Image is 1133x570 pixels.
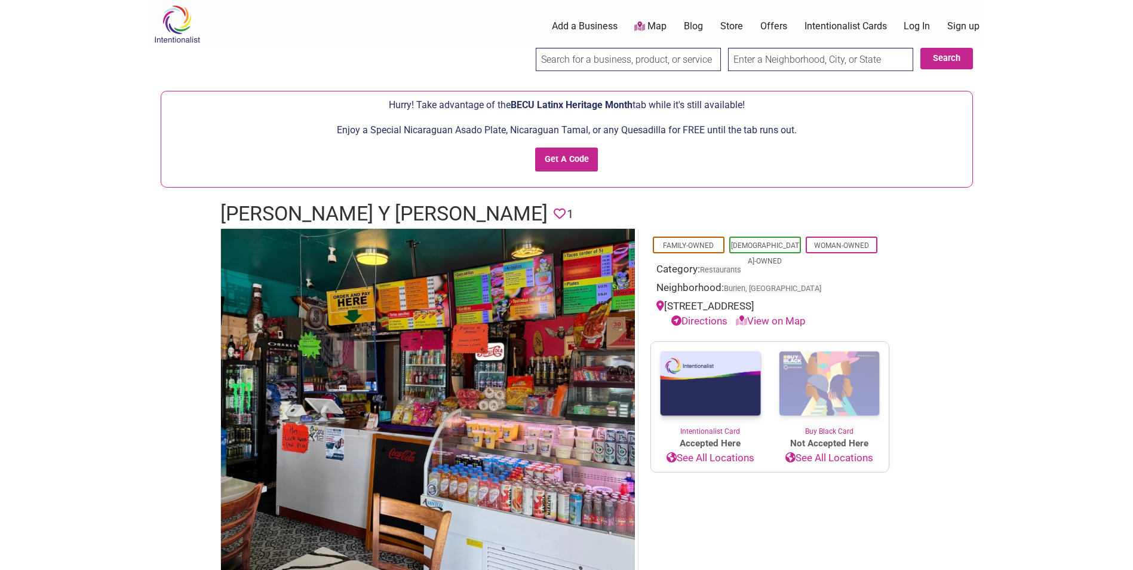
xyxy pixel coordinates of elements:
div: Category: [656,262,883,280]
a: Family-Owned [663,241,714,250]
div: Neighborhood: [656,280,883,299]
span: Accepted Here [651,437,770,451]
a: Store [720,20,743,33]
a: View on Map [736,315,806,327]
div: [STREET_ADDRESS] [656,299,883,329]
p: Hurry! Take advantage of the tab while it's still available! [167,97,966,113]
input: Get A Code [535,148,598,172]
a: Sign up [947,20,980,33]
a: Map [634,20,667,33]
span: BECU Latinx Heritage Month [511,99,632,111]
input: Search for a business, product, or service [536,48,721,71]
a: Restaurants [700,265,741,274]
a: Buy Black Card [770,342,889,437]
span: 1 [567,205,573,223]
a: See All Locations [770,451,889,466]
a: Blog [684,20,703,33]
a: Offers [760,20,787,33]
a: Intentionalist Cards [805,20,887,33]
h1: [PERSON_NAME] y [PERSON_NAME] [220,200,548,228]
button: Search [920,48,973,69]
a: Add a Business [552,20,618,33]
a: Woman-Owned [814,241,869,250]
img: Intentionalist Card [651,342,770,426]
span: Burien, [GEOGRAPHIC_DATA] [724,285,821,293]
p: Enjoy a Special Nicaraguan Asado Plate, Nicaraguan Tamal, or any Quesadilla for FREE until the ta... [167,122,966,138]
img: Intentionalist [149,5,205,44]
img: Buy Black Card [770,342,889,427]
a: Intentionalist Card [651,342,770,437]
a: Log In [904,20,930,33]
span: Not Accepted Here [770,437,889,451]
a: [DEMOGRAPHIC_DATA]-Owned [731,241,799,265]
a: Directions [671,315,727,327]
input: Enter a Neighborhood, City, or State [728,48,913,71]
a: See All Locations [651,451,770,466]
span: You must be logged in to save favorites. [554,205,566,223]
